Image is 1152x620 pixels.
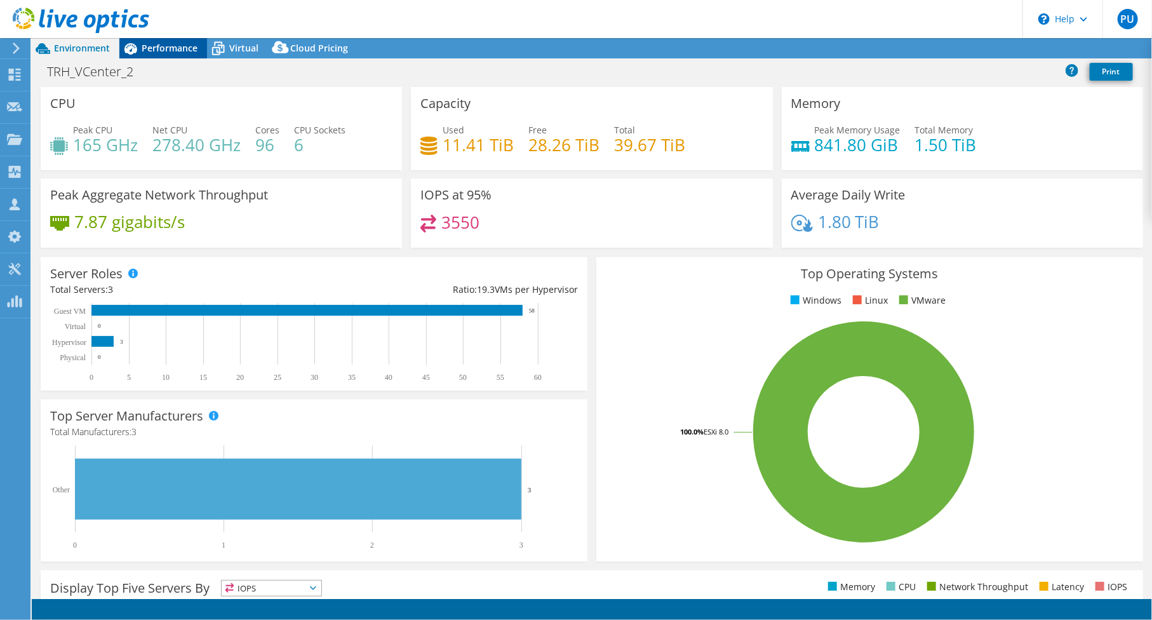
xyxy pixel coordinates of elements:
[274,373,281,382] text: 25
[915,138,977,152] h4: 1.50 TiB
[73,124,112,136] span: Peak CPU
[1036,580,1084,594] li: Latency
[50,283,314,297] div: Total Servers:
[65,322,86,331] text: Virtual
[236,373,244,382] text: 20
[420,188,492,202] h3: IOPS at 95%
[162,373,170,382] text: 10
[41,65,153,79] h1: TRH_VCenter_2
[199,373,207,382] text: 15
[614,138,685,152] h4: 39.67 TiB
[1090,63,1133,81] a: Print
[50,267,123,281] h3: Server Roles
[50,97,76,111] h3: CPU
[915,124,974,136] span: Total Memory
[53,485,70,494] text: Other
[815,138,901,152] h4: 841.80 GiB
[680,427,704,436] tspan: 100.0%
[90,373,93,382] text: 0
[529,307,535,314] text: 58
[1038,13,1050,25] svg: \n
[311,373,318,382] text: 30
[50,425,578,439] h4: Total Manufacturers:
[152,124,187,136] span: Net CPU
[477,283,495,295] span: 19.3
[255,138,279,152] h4: 96
[818,215,880,229] h4: 1.80 TiB
[791,188,906,202] h3: Average Daily Write
[222,581,321,596] span: IOPS
[348,373,356,382] text: 35
[314,283,577,297] div: Ratio: VMs per Hypervisor
[74,215,185,229] h4: 7.87 gigabits/s
[290,42,348,54] span: Cloud Pricing
[825,580,875,594] li: Memory
[1118,9,1138,29] span: PU
[791,97,841,111] h3: Memory
[98,354,101,360] text: 0
[255,124,279,136] span: Cores
[606,267,1134,281] h3: Top Operating Systems
[222,541,225,549] text: 1
[108,283,113,295] span: 3
[443,138,514,152] h4: 11.41 TiB
[73,138,138,152] h4: 165 GHz
[127,373,131,382] text: 5
[54,307,86,316] text: Guest VM
[815,124,901,136] span: Peak Memory Usage
[441,215,479,229] h4: 3550
[787,293,841,307] li: Windows
[528,486,532,494] text: 3
[120,339,123,345] text: 3
[294,138,345,152] h4: 6
[229,42,258,54] span: Virtual
[385,373,392,382] text: 40
[883,580,916,594] li: CPU
[294,124,345,136] span: CPU Sockets
[704,427,728,436] tspan: ESXi 8.0
[459,373,467,382] text: 50
[443,124,464,136] span: Used
[52,338,86,347] text: Hypervisor
[534,373,542,382] text: 60
[924,580,1028,594] li: Network Throughput
[1092,580,1127,594] li: IOPS
[370,541,374,549] text: 2
[98,323,101,329] text: 0
[422,373,430,382] text: 45
[54,42,110,54] span: Environment
[850,293,888,307] li: Linux
[497,373,504,382] text: 55
[73,541,77,549] text: 0
[528,124,547,136] span: Free
[50,409,203,423] h3: Top Server Manufacturers
[614,124,635,136] span: Total
[528,138,599,152] h4: 28.26 TiB
[60,353,86,362] text: Physical
[142,42,198,54] span: Performance
[519,541,523,549] text: 3
[896,293,946,307] li: VMware
[152,138,241,152] h4: 278.40 GHz
[50,188,268,202] h3: Peak Aggregate Network Throughput
[131,426,137,438] span: 3
[420,97,471,111] h3: Capacity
